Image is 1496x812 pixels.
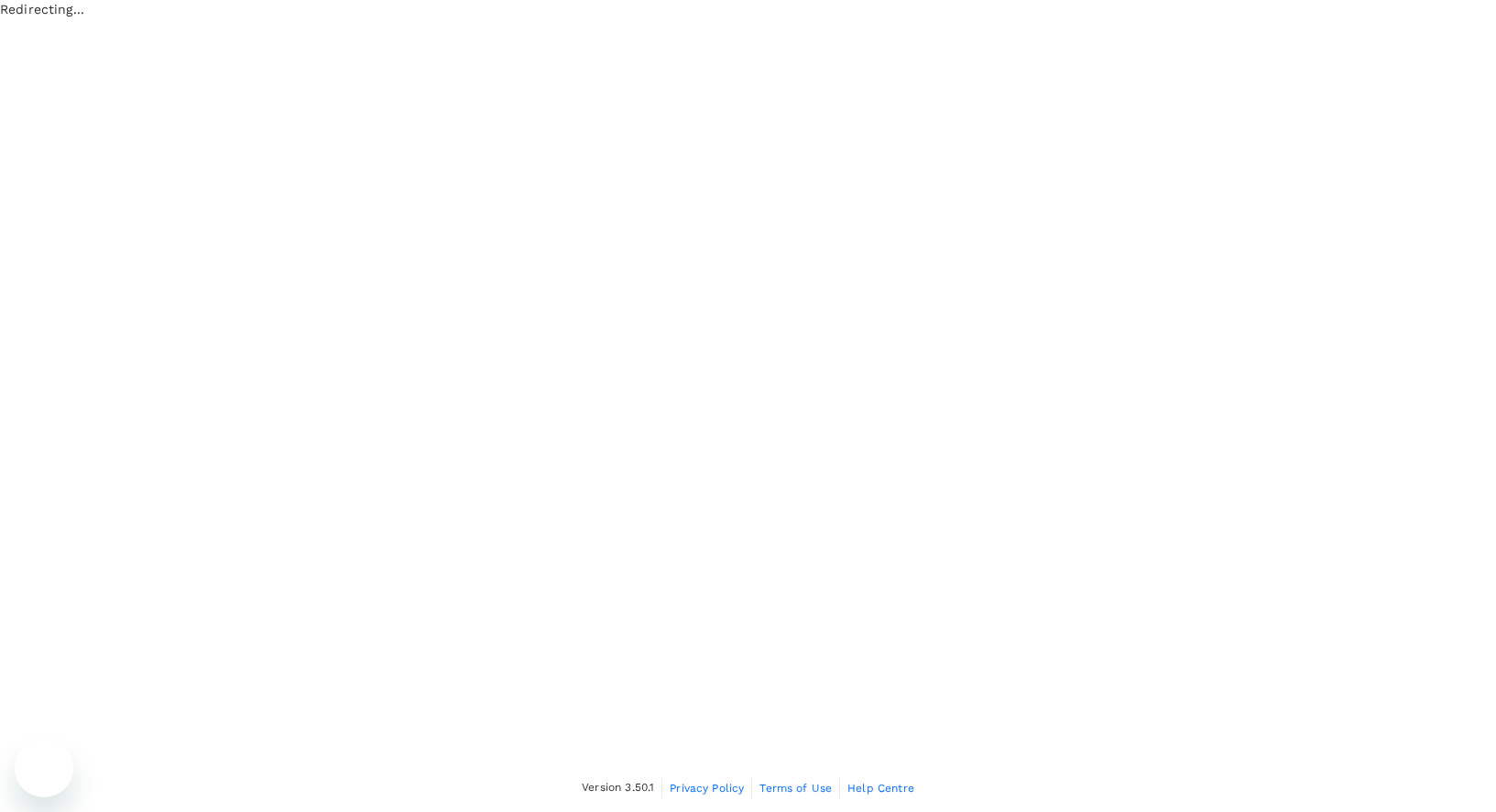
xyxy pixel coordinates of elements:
span: Help Centre [847,782,914,795]
iframe: Button to launch messaging window [15,739,73,797]
span: Privacy Policy [670,782,744,795]
a: Privacy Policy [670,778,744,798]
a: Help Centre [847,778,914,798]
a: Terms of Use [759,778,832,798]
span: Version 3.50.1 [582,779,654,797]
span: Terms of Use [759,782,832,795]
